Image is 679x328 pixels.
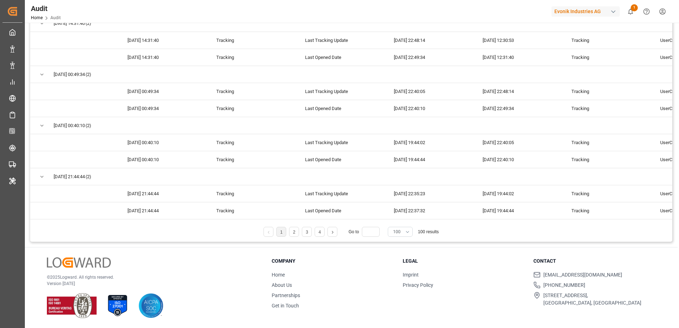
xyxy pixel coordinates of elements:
[543,292,641,307] span: [STREET_ADDRESS], [GEOGRAPHIC_DATA], [GEOGRAPHIC_DATA]
[474,100,563,117] div: [DATE] 22:49:34
[563,83,652,100] div: Tracking
[385,83,474,100] div: [DATE] 22:40:05
[385,134,474,151] div: [DATE] 19:44:02
[208,134,297,151] div: Tracking
[297,185,385,202] div: Last Tracking Update
[208,185,297,202] div: Tracking
[119,83,208,100] div: [DATE] 00:49:34
[297,134,385,151] div: Last Tracking Update
[315,227,325,237] li: 4
[54,66,85,83] span: [DATE] 00:49:34
[208,151,297,168] div: Tracking
[276,227,286,237] li: 1
[631,4,638,11] span: 1
[86,117,91,134] span: (2)
[403,257,525,265] h3: Legal
[208,83,297,100] div: Tracking
[86,169,91,185] span: (2)
[385,49,474,66] div: [DATE] 22:49:34
[393,229,401,235] span: 100
[31,15,43,20] a: Home
[119,202,208,219] div: [DATE] 21:44:44
[563,100,652,117] div: Tracking
[272,282,292,288] a: About Us
[105,293,130,318] img: ISO 27001 Certification
[208,49,297,66] div: Tracking
[403,272,419,278] a: Imprint
[47,293,97,318] img: ISO 9001 & ISO 14001 Certification
[563,134,652,151] div: Tracking
[264,227,273,237] li: Previous Page
[297,49,385,66] div: Last Opened Date
[297,202,385,219] div: Last Opened Date
[474,32,563,49] div: [DATE] 12:30:53
[474,202,563,219] div: [DATE] 19:44:44
[403,282,433,288] a: Privacy Policy
[47,274,254,280] p: © 2025 Logward. All rights reserved.
[47,280,254,287] p: Version [DATE]
[297,151,385,168] div: Last Opened Date
[348,227,382,237] div: Go to
[385,151,474,168] div: [DATE] 19:44:44
[533,257,656,265] h3: Contact
[272,257,394,265] h3: Company
[563,151,652,168] div: Tracking
[563,202,652,219] div: Tracking
[280,230,283,235] a: 1
[31,3,61,14] div: Audit
[272,293,300,298] a: Partnerships
[119,134,208,151] div: [DATE] 00:40:10
[474,185,563,202] div: [DATE] 19:44:02
[86,15,91,32] span: (2)
[47,257,111,268] img: Logward Logo
[639,4,654,20] button: Help Center
[272,303,299,308] a: Get in Touch
[54,169,85,185] span: [DATE] 21:44:44
[272,272,285,278] a: Home
[623,4,639,20] button: show 1 new notifications
[474,83,563,100] div: [DATE] 22:48:14
[385,32,474,49] div: [DATE] 22:48:14
[563,49,652,66] div: Tracking
[543,281,585,289] span: [PHONE_NUMBER]
[552,5,623,18] button: Evonik Industries AG
[208,32,297,49] div: Tracking
[388,227,413,237] button: open menu
[208,202,297,219] div: Tracking
[289,227,299,237] li: 2
[543,271,622,279] span: [EMAIL_ADDRESS][DOMAIN_NAME]
[208,100,297,117] div: Tracking
[302,227,312,237] li: 3
[474,49,563,66] div: [DATE] 12:31:40
[385,202,474,219] div: [DATE] 22:37:32
[552,6,620,17] div: Evonik Industries AG
[327,227,337,237] li: Next Page
[563,185,652,202] div: Tracking
[319,230,321,235] a: 4
[385,185,474,202] div: [DATE] 22:35:23
[297,83,385,100] div: Last Tracking Update
[297,32,385,49] div: Last Tracking Update
[297,100,385,117] div: Last Opened Date
[474,134,563,151] div: [DATE] 22:40:05
[119,151,208,168] div: [DATE] 00:40:10
[119,49,208,66] div: [DATE] 14:31:40
[474,151,563,168] div: [DATE] 22:40:10
[54,15,85,32] span: [DATE] 14:31:40
[293,230,295,235] a: 2
[86,66,91,83] span: (2)
[418,229,439,234] span: 100 results
[54,117,85,134] span: [DATE] 00:40:10
[563,32,652,49] div: Tracking
[306,230,308,235] a: 3
[119,100,208,117] div: [DATE] 00:49:34
[138,293,163,318] img: AICPA SOC
[119,185,208,202] div: [DATE] 21:44:44
[119,32,208,49] div: [DATE] 14:31:40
